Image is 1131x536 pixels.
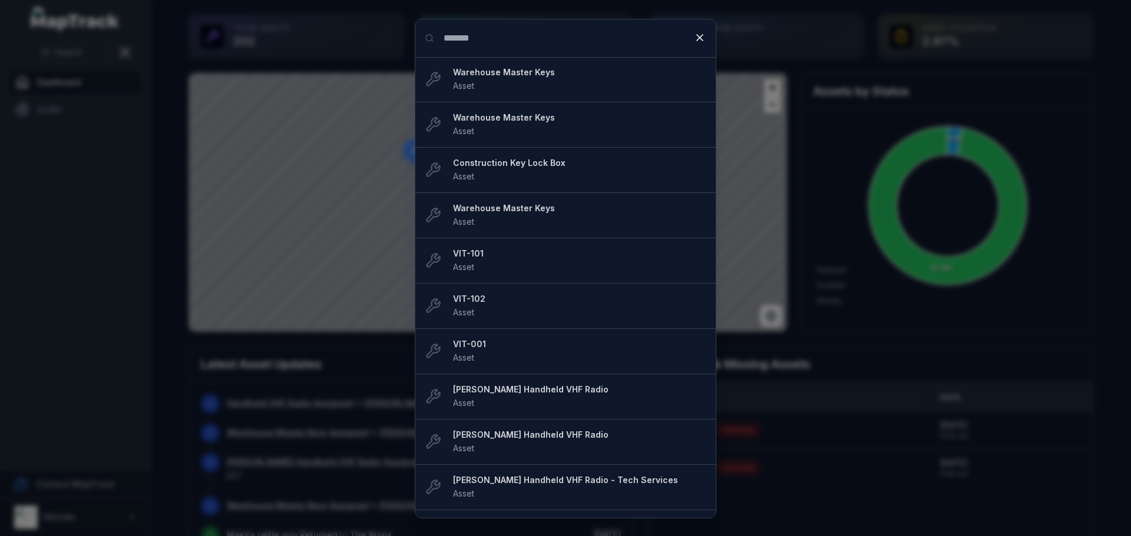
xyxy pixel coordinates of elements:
[453,398,474,408] span: Asset
[453,217,474,227] span: Asset
[453,262,474,272] span: Asset
[453,171,474,181] span: Asset
[453,429,706,441] strong: [PERSON_NAME] Handheld VHF Radio
[453,248,706,274] a: VIT-101Asset
[453,157,706,169] strong: Construction Key Lock Box
[453,157,706,183] a: Construction Key Lock BoxAsset
[453,307,474,317] span: Asset
[453,474,706,486] strong: [PERSON_NAME] Handheld VHF Radio - Tech Services
[453,443,474,453] span: Asset
[453,338,706,350] strong: VIT-001
[453,488,474,498] span: Asset
[453,429,706,455] a: [PERSON_NAME] Handheld VHF RadioAsset
[453,352,474,362] span: Asset
[453,66,706,92] a: Warehouse Master KeysAsset
[453,202,706,214] strong: Warehouse Master Keys
[453,293,706,319] a: VIT-102Asset
[453,112,706,124] strong: Warehouse Master Keys
[453,66,706,78] strong: Warehouse Master Keys
[453,202,706,228] a: Warehouse Master KeysAsset
[453,112,706,138] a: Warehouse Master KeysAsset
[453,384,706,395] strong: [PERSON_NAME] Handheld VHF Radio
[453,126,474,136] span: Asset
[453,293,706,305] strong: VIT-102
[453,474,706,500] a: [PERSON_NAME] Handheld VHF Radio - Tech ServicesAsset
[453,81,474,91] span: Asset
[453,384,706,410] a: [PERSON_NAME] Handheld VHF RadioAsset
[453,338,706,364] a: VIT-001Asset
[453,248,706,259] strong: VIT-101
